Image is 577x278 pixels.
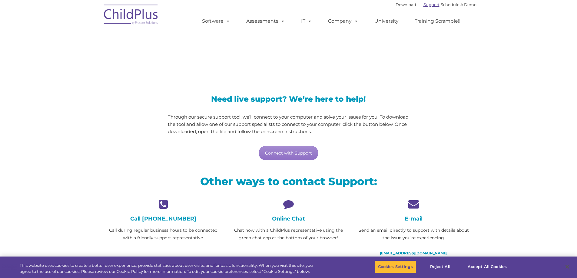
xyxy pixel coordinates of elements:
[441,2,476,7] a: Schedule A Demo
[20,263,317,274] div: This website uses cookies to create a better user experience, provide statistics about user visit...
[105,227,221,242] p: Call during regular business hours to be connected with a friendly support representative.
[561,260,574,273] button: Close
[168,113,409,135] p: Through our secure support tool, we’ll connect to your computer and solve your issues for you! To...
[105,215,221,222] h4: Call [PHONE_NUMBER]
[168,95,409,103] h3: Need live support? We’re here to help!
[464,260,510,273] button: Accept All Cookies
[230,215,347,222] h4: Online Chat
[396,2,416,7] a: Download
[230,227,347,242] p: Chat now with a ChildPlus representative using the green chat app at the bottom of your browser!
[356,215,472,222] h4: E-mail
[409,15,466,27] a: Training Scramble!!
[105,175,472,188] h2: Other ways to contact Support:
[196,15,236,27] a: Software
[423,2,439,7] a: Support
[396,2,476,7] font: |
[380,251,447,255] a: [EMAIL_ADDRESS][DOMAIN_NAME]
[322,15,364,27] a: Company
[421,260,459,273] button: Reject All
[105,44,332,62] span: LiveSupport with SplashTop
[101,0,161,31] img: ChildPlus by Procare Solutions
[295,15,318,27] a: IT
[259,146,318,160] a: Connect with Support
[368,15,405,27] a: University
[375,260,416,273] button: Cookies Settings
[356,227,472,242] p: Send an email directly to support with details about the issue you’re experiencing.
[240,15,291,27] a: Assessments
